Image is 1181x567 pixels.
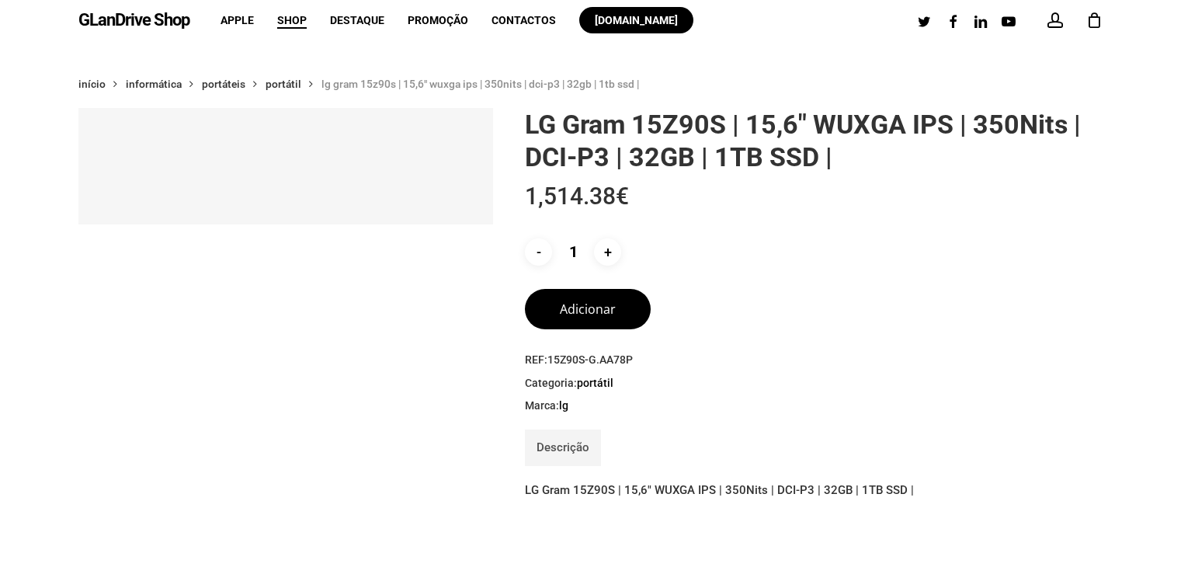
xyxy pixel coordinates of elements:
[277,14,307,26] span: Shop
[537,430,589,466] a: Descrição
[595,14,678,26] span: [DOMAIN_NAME]
[321,78,639,90] span: LG Gram 15Z90S | 15,6″ WUXGA IPS | 350Nits | DCI-P3 | 32GB | 1TB SSD |
[547,353,633,366] span: 15Z90S-G.AA78P
[78,12,189,29] a: GLanDrive Shop
[492,15,556,26] a: Contactos
[221,14,254,26] span: Apple
[492,14,556,26] span: Contactos
[579,15,693,26] a: [DOMAIN_NAME]
[330,14,384,26] span: Destaque
[266,77,301,91] a: Portátil
[525,289,651,329] button: Adicionar
[525,183,629,210] bdi: 1,514.38
[525,376,1103,391] span: Categoria:
[126,77,182,91] a: Informática
[555,238,591,266] input: Product quantity
[78,77,106,91] a: Início
[525,398,1103,414] span: Marca:
[525,353,1103,368] span: REF:
[221,15,254,26] a: Apple
[408,15,468,26] a: Promoção
[277,15,307,26] a: Shop
[559,398,568,412] a: LG
[594,238,621,266] input: +
[408,14,468,26] span: Promoção
[330,15,384,26] a: Destaque
[525,108,1103,173] h1: LG Gram 15Z90S | 15,6″ WUXGA IPS | 350Nits | DCI-P3 | 32GB | 1TB SSD |
[577,376,613,390] a: Portátil
[525,238,552,266] input: -
[525,478,1103,503] p: LG Gram 15Z90S | 15,6″ WUXGA IPS | 350Nits | DCI-P3 | 32GB | 1TB SSD |
[616,183,629,210] span: €
[202,77,245,91] a: Portáteis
